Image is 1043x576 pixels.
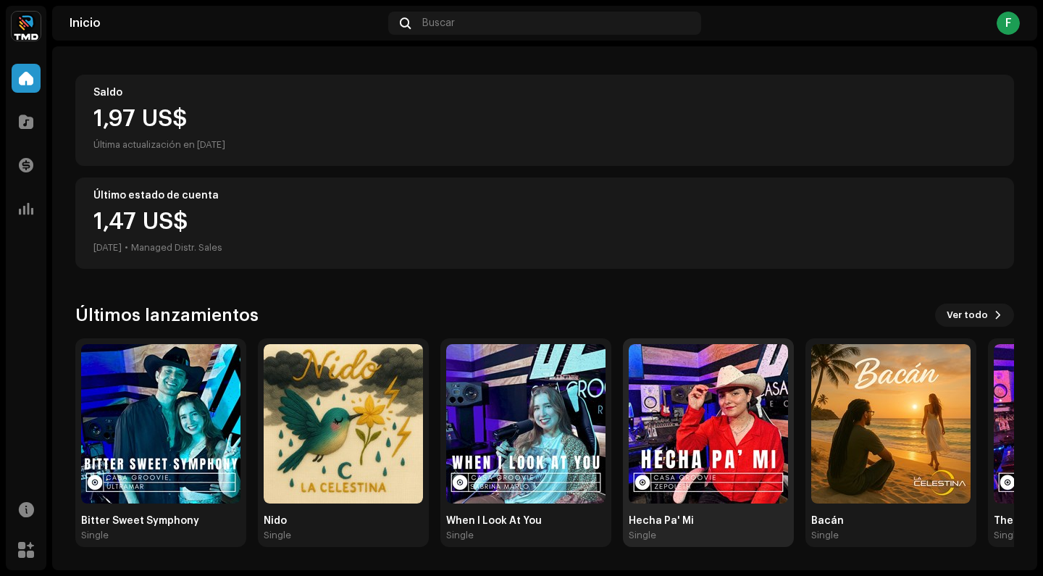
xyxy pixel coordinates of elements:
[125,239,128,256] div: •
[264,344,423,504] img: 8135375a-afdc-4d48-8acb-cebeb7904ef6
[75,304,259,327] h3: Últimos lanzamientos
[264,515,423,527] div: Nido
[629,530,656,541] div: Single
[75,75,1014,166] re-o-card-value: Saldo
[12,12,41,41] img: 622bc8f8-b98b-49b5-8c6c-3a84fb01c0a0
[811,344,971,504] img: c8d1fd5d-bc5b-4c68-b410-281a24b8d32d
[811,530,839,541] div: Single
[629,515,788,527] div: Hecha Pa' Mi
[947,301,988,330] span: Ver todo
[93,239,122,256] div: [DATE]
[994,530,1021,541] div: Single
[93,136,996,154] div: Última actualización en [DATE]
[93,190,996,201] div: Último estado de cuenta
[629,344,788,504] img: a39f4cba-0618-4b10-9cc7-8e09fdbc876d
[75,178,1014,269] re-o-card-value: Último estado de cuenta
[935,304,1014,327] button: Ver todo
[997,12,1020,35] div: F
[811,515,971,527] div: Bacán
[264,530,291,541] div: Single
[81,515,240,527] div: Bitter Sweet Symphony
[81,530,109,541] div: Single
[446,344,606,504] img: a5e0b11e-e146-4594-ac86-5c1066c60f76
[446,530,474,541] div: Single
[446,515,606,527] div: When I Look At You
[93,87,996,99] div: Saldo
[422,17,455,29] span: Buscar
[131,239,222,256] div: Managed Distr. Sales
[70,17,382,29] div: Inicio
[81,344,240,504] img: 12c5bcf6-2fa4-4d69-bf34-f96c7e83ffa3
